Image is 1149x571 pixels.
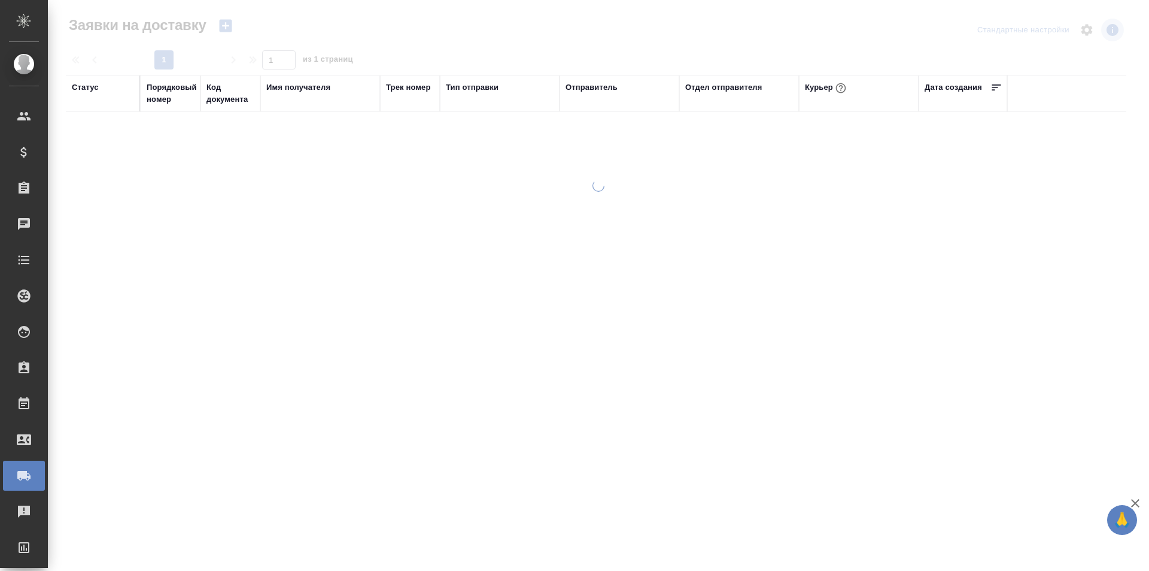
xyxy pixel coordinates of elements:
div: Порядковый номер [147,81,197,105]
div: Статус [72,81,99,93]
div: Код документа [206,81,254,105]
button: 🙏 [1107,505,1137,535]
div: Тип отправки [446,81,498,93]
div: Отдел отправителя [685,81,762,93]
div: Отправитель [566,81,618,93]
button: При выборе курьера статус заявки автоматически поменяется на «Принята» [833,80,849,96]
div: Дата создания [925,81,982,93]
span: 🙏 [1112,507,1132,533]
div: Имя получателя [266,81,330,93]
div: Трек номер [386,81,431,93]
div: Курьер [805,80,849,96]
